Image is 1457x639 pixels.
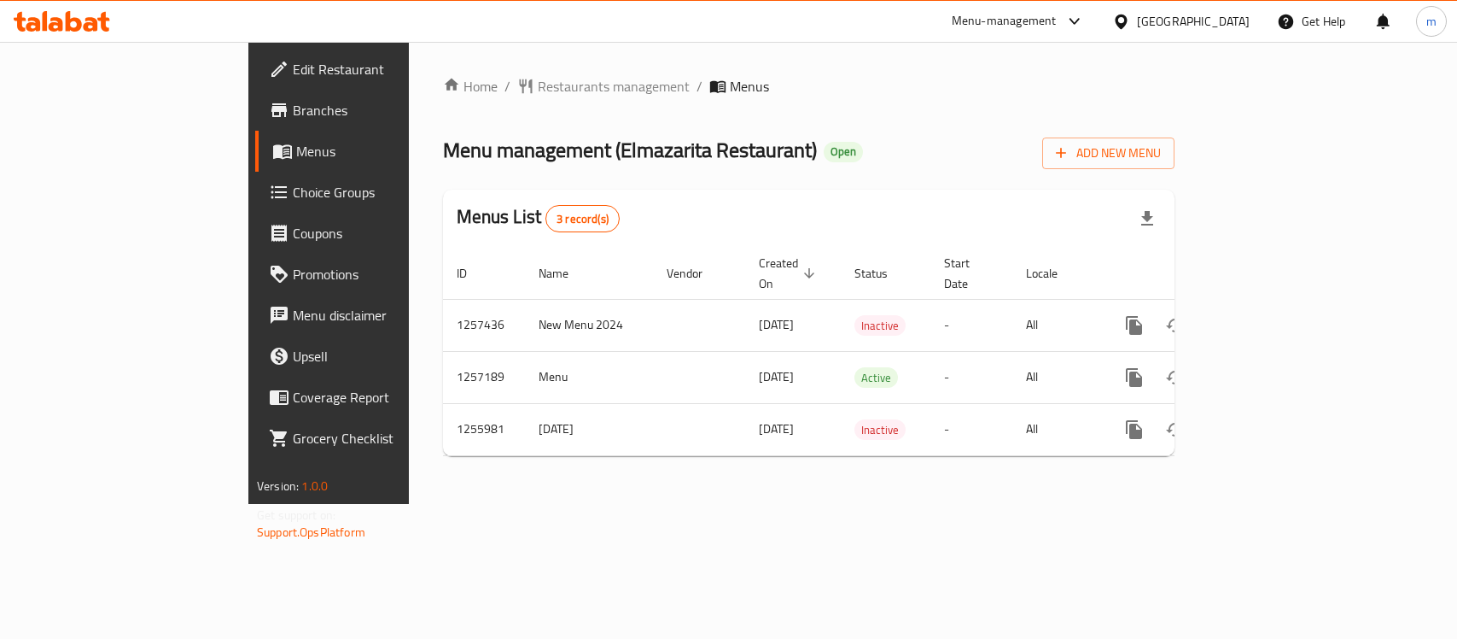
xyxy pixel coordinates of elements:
span: Menus [296,141,478,161]
span: Name [539,263,591,284]
td: All [1012,299,1100,351]
span: Coupons [293,223,478,243]
a: Grocery Checklist [255,418,492,459]
button: Add New Menu [1042,138,1174,169]
div: Active [854,367,898,388]
a: Support.OpsPlatform [257,521,365,543]
span: Locale [1026,263,1080,284]
span: Inactive [854,316,906,336]
span: Version: [257,475,299,497]
a: Menus [255,131,492,172]
span: [DATE] [759,366,794,388]
a: Coverage Report [255,377,492,418]
button: Change Status [1155,357,1196,398]
span: Open [824,144,863,159]
th: Actions [1100,248,1291,300]
span: Add New Menu [1056,143,1161,164]
button: Change Status [1155,409,1196,450]
span: Choice Groups [293,182,478,202]
span: [DATE] [759,314,794,336]
span: Grocery Checklist [293,428,478,448]
a: Restaurants management [517,76,690,97]
a: Choice Groups [255,172,492,213]
span: [DATE] [759,418,794,440]
td: - [930,351,1012,403]
span: Active [854,368,898,388]
a: Promotions [255,254,492,295]
h2: Menus List [457,204,620,232]
td: All [1012,403,1100,455]
span: 1.0.0 [301,475,328,497]
span: Start Date [944,253,992,294]
span: Branches [293,100,478,120]
table: enhanced table [443,248,1291,456]
span: Menu disclaimer [293,305,478,325]
button: Change Status [1155,305,1196,346]
span: Menus [730,76,769,97]
span: Upsell [293,346,478,366]
li: / [504,76,510,97]
button: more [1114,409,1155,450]
a: Menu disclaimer [255,295,492,336]
span: Menu management ( Elmazarita Restaurant ) [443,131,817,169]
a: Edit Restaurant [255,49,492,90]
a: Branches [255,90,492,131]
span: Status [854,263,910,284]
td: - [930,299,1012,351]
button: more [1114,305,1155,346]
span: Restaurants management [538,76,690,97]
span: 3 record(s) [546,211,619,227]
li: / [696,76,702,97]
a: Coupons [255,213,492,254]
div: Export file [1127,198,1168,239]
span: Inactive [854,420,906,440]
a: Upsell [255,336,492,377]
span: Vendor [667,263,725,284]
div: Menu-management [952,11,1057,32]
td: New Menu 2024 [525,299,653,351]
td: All [1012,351,1100,403]
span: Coverage Report [293,387,478,407]
div: Total records count [545,205,620,232]
td: - [930,403,1012,455]
span: Get support on: [257,504,335,526]
span: ID [457,263,489,284]
div: Inactive [854,315,906,336]
td: Menu [525,351,653,403]
span: m [1426,12,1437,31]
div: Inactive [854,419,906,440]
nav: breadcrumb [443,76,1174,97]
span: Created On [759,253,820,294]
div: Open [824,142,863,162]
span: Edit Restaurant [293,59,478,79]
div: [GEOGRAPHIC_DATA] [1137,12,1250,31]
button: more [1114,357,1155,398]
td: [DATE] [525,403,653,455]
span: Promotions [293,264,478,284]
